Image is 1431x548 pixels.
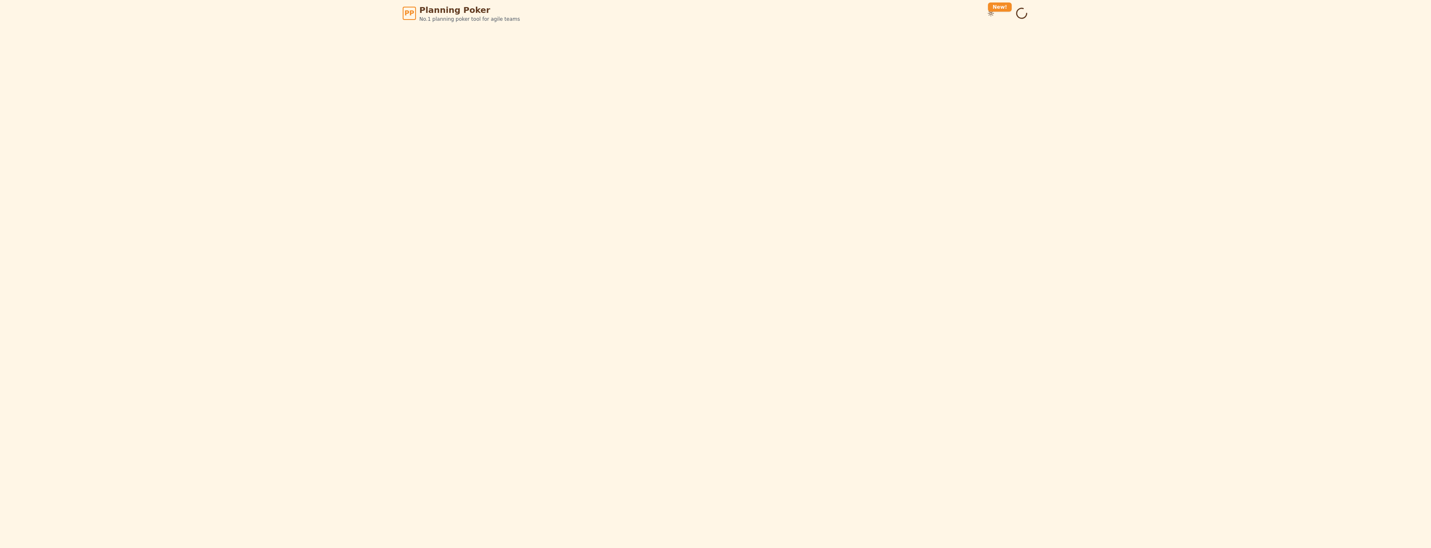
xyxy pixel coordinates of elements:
div: New! [988,2,1012,12]
span: Planning Poker [419,4,520,16]
span: No.1 planning poker tool for agile teams [419,16,520,22]
span: PP [404,8,414,18]
a: PPPlanning PokerNo.1 planning poker tool for agile teams [403,4,520,22]
button: New! [983,6,998,21]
